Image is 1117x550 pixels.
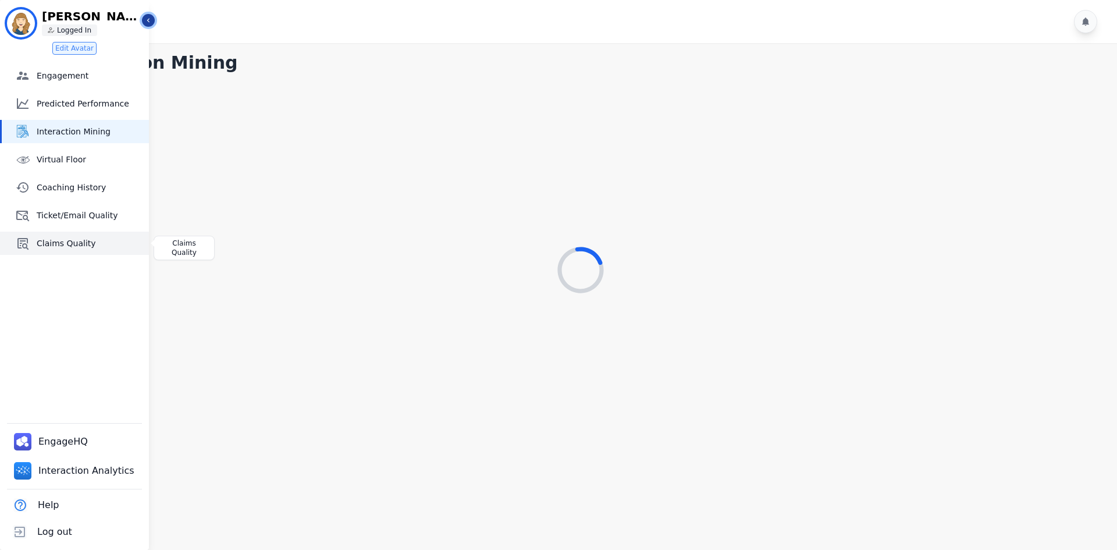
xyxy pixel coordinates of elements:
[2,148,149,171] a: Virtual Floor
[42,10,141,22] p: [PERSON_NAME]
[48,27,55,34] img: person
[57,26,91,35] p: Logged In
[37,98,144,109] span: Predicted Performance
[37,154,144,165] span: Virtual Floor
[38,464,137,478] span: Interaction Analytics
[7,9,35,37] img: Bordered avatar
[7,519,74,545] button: Log out
[2,64,149,87] a: Engagement
[38,435,90,449] span: EngageHQ
[9,457,141,484] a: Interaction Analytics
[2,204,149,227] a: Ticket/Email Quality
[37,126,144,137] span: Interaction Mining
[38,498,59,512] span: Help
[37,182,144,193] span: Coaching History
[7,492,61,519] button: Help
[37,70,144,81] span: Engagement
[2,176,149,199] a: Coaching History
[2,232,149,255] a: Claims Quality
[37,237,144,249] span: Claims Quality
[37,210,144,221] span: Ticket/Email Quality
[2,120,149,143] a: Interaction Mining
[37,525,72,539] span: Log out
[52,42,97,55] button: Edit Avatar
[9,428,95,455] a: EngageHQ
[2,92,149,115] a: Predicted Performance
